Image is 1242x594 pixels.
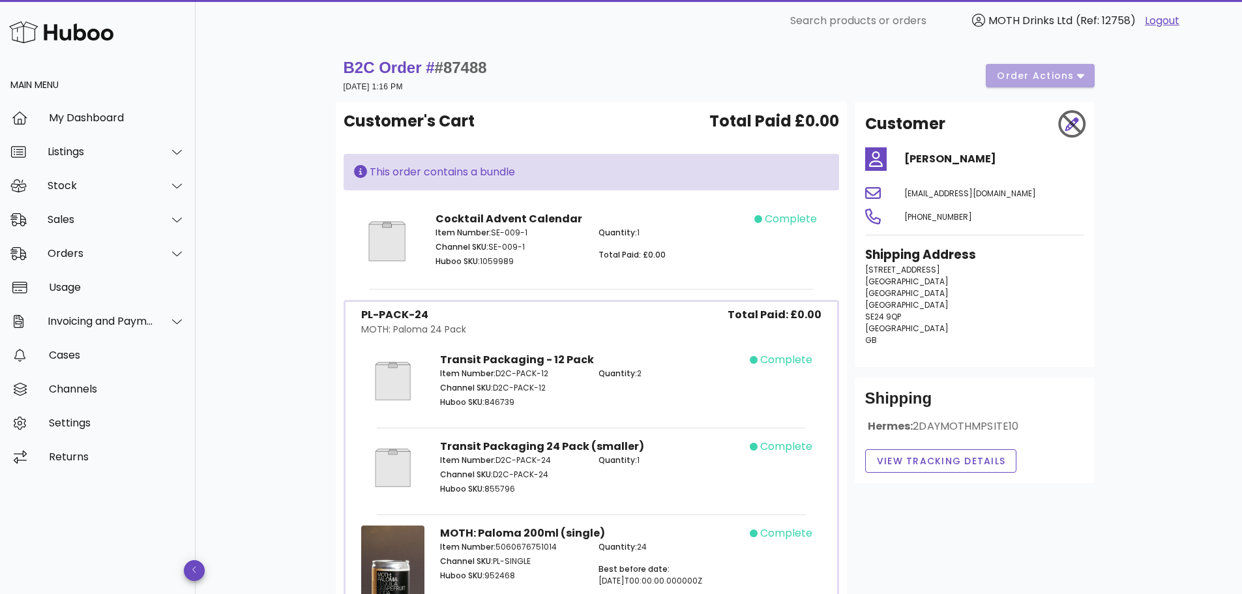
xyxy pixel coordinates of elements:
img: Huboo Logo [9,18,113,46]
div: Orders [48,247,154,260]
p: 24 [599,541,741,553]
span: Total Paid £0.00 [709,110,839,133]
span: Item Number: [440,368,495,379]
span: GB [865,334,877,346]
p: PL-SINGLE [440,556,583,567]
span: [GEOGRAPHIC_DATA] [865,276,949,287]
span: #87488 [435,59,487,76]
p: 1 [599,227,747,239]
span: Total Paid: £0.00 [599,249,666,260]
span: Huboo SKU: [440,396,484,408]
div: Returns [49,451,185,463]
span: Huboo SKU: [440,570,484,581]
strong: B2C Order # [344,59,487,76]
span: Quantity: [599,368,637,379]
span: Channel SKU: [436,241,488,252]
p: D2C-PACK-24 [440,469,583,481]
span: [EMAIL_ADDRESS][DOMAIN_NAME] [904,188,1036,199]
span: [PHONE_NUMBER] [904,211,972,222]
strong: Transit Packaging 24 Pack (smaller) [440,439,644,454]
span: MOTH Drinks Ltd [988,13,1072,28]
div: Settings [49,417,185,429]
h4: [PERSON_NAME] [904,151,1084,167]
span: View Tracking details [876,454,1006,468]
span: [GEOGRAPHIC_DATA] [865,299,949,310]
div: Invoicing and Payments [48,315,154,327]
div: MOTH: Paloma 24 Pack [361,323,466,336]
span: [GEOGRAPHIC_DATA] [865,323,949,334]
span: Quantity: [599,454,637,466]
span: Huboo SKU: [436,256,480,267]
span: Channel SKU: [440,556,493,567]
div: Stock [48,179,154,192]
p: D2C-PACK-12 [440,368,583,379]
span: SE24 9QP [865,311,901,322]
img: Product Image [354,211,420,271]
span: Channel SKU: [440,382,493,393]
h2: Customer [865,112,945,136]
div: My Dashboard [49,111,185,124]
span: Customer's Cart [344,110,475,133]
div: Hermes: [865,419,1084,444]
p: D2C-PACK-12 [440,382,583,394]
div: PL-PACK-24 [361,307,466,323]
p: 1059989 [436,256,584,267]
h3: Shipping Address [865,246,1084,264]
button: View Tracking details [865,449,1017,473]
strong: Transit Packaging - 12 Pack [440,352,594,367]
div: Sales [48,213,154,226]
span: Item Number: [440,454,495,466]
span: Quantity: [599,227,637,238]
img: Product Image [361,352,425,410]
span: Quantity: [599,541,637,552]
span: (Ref: 12758) [1076,13,1136,28]
p: [DATE]T00:00:00.000000Z [599,563,741,587]
img: Product Image [361,439,425,497]
small: [DATE] 1:16 PM [344,82,403,91]
strong: Cocktail Advent Calendar [436,211,582,226]
p: D2C-PACK-24 [440,454,583,466]
p: 855796 [440,483,583,495]
strong: MOTH: Paloma 200ml (single) [440,526,605,541]
span: Best before date: [599,563,670,574]
p: 952468 [440,570,583,582]
p: 5060676751014 [440,541,583,553]
span: Channel SKU: [440,469,493,480]
span: 2DAYMOTHMPSITE10 [913,419,1018,434]
div: Channels [49,383,185,395]
span: complete [760,352,812,368]
a: Logout [1145,13,1179,29]
div: Cases [49,349,185,361]
p: 1 [599,454,741,466]
p: 846739 [440,396,583,408]
span: Item Number: [440,541,495,552]
span: complete [760,526,812,541]
p: 2 [599,368,741,379]
span: complete [760,439,812,454]
span: [STREET_ADDRESS] [865,264,940,275]
span: [GEOGRAPHIC_DATA] [865,288,949,299]
span: Item Number: [436,227,491,238]
p: SE-009-1 [436,241,584,253]
div: Shipping [865,388,1084,419]
div: Usage [49,281,185,293]
div: Listings [48,145,154,158]
div: This order contains a bundle [354,164,829,180]
span: Huboo SKU: [440,483,484,494]
p: SE-009-1 [436,227,584,239]
span: complete [765,211,817,227]
span: Total Paid: £0.00 [728,307,821,323]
